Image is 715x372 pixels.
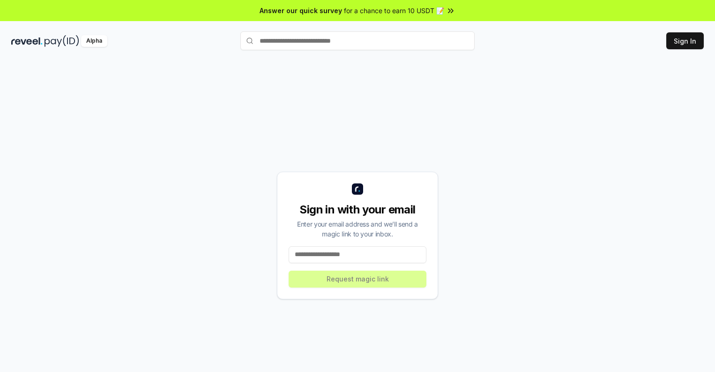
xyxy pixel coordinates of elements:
[666,32,704,49] button: Sign In
[11,35,43,47] img: reveel_dark
[289,202,426,217] div: Sign in with your email
[81,35,107,47] div: Alpha
[289,219,426,239] div: Enter your email address and we’ll send a magic link to your inbox.
[45,35,79,47] img: pay_id
[260,6,342,15] span: Answer our quick survey
[344,6,444,15] span: for a chance to earn 10 USDT 📝
[352,183,363,195] img: logo_small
